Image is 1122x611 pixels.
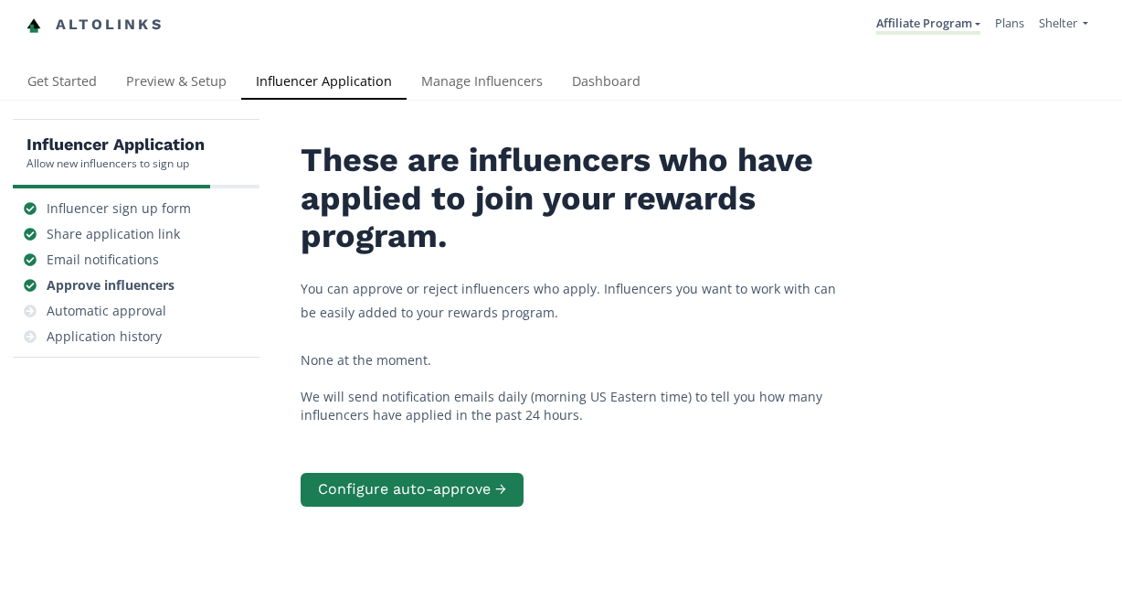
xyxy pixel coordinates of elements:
[241,65,407,102] a: Influencer Application
[301,351,849,424] div: None at the moment. We will send notification emails daily (morning US Eastern time) to tell you ...
[557,65,655,102] a: Dashboard
[18,18,77,73] iframe: chat widget
[407,65,557,102] a: Manage Influencers
[26,10,164,40] a: Altolinks
[47,276,175,295] div: Approve influencers
[26,155,205,171] div: Allow new influencers to sign up
[47,327,162,346] div: Application history
[47,251,159,269] div: Email notifications
[26,134,205,155] h5: Influencer Application
[301,142,849,255] h2: These are influencers who have applied to join your rewards program.
[47,225,180,243] div: Share application link
[1039,15,1088,36] a: Shelter
[47,199,191,218] div: Influencer sign up form
[301,473,524,507] button: Configure auto-approve →
[47,302,166,320] div: Automatic approval
[13,65,111,102] a: Get Started
[995,15,1024,31] a: Plans
[301,277,849,323] p: You can approve or reject influencers who apply. Influencers you want to work with can be easily ...
[876,15,980,35] a: Affiliate Program
[111,65,241,102] a: Preview & Setup
[1039,15,1077,31] span: Shelter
